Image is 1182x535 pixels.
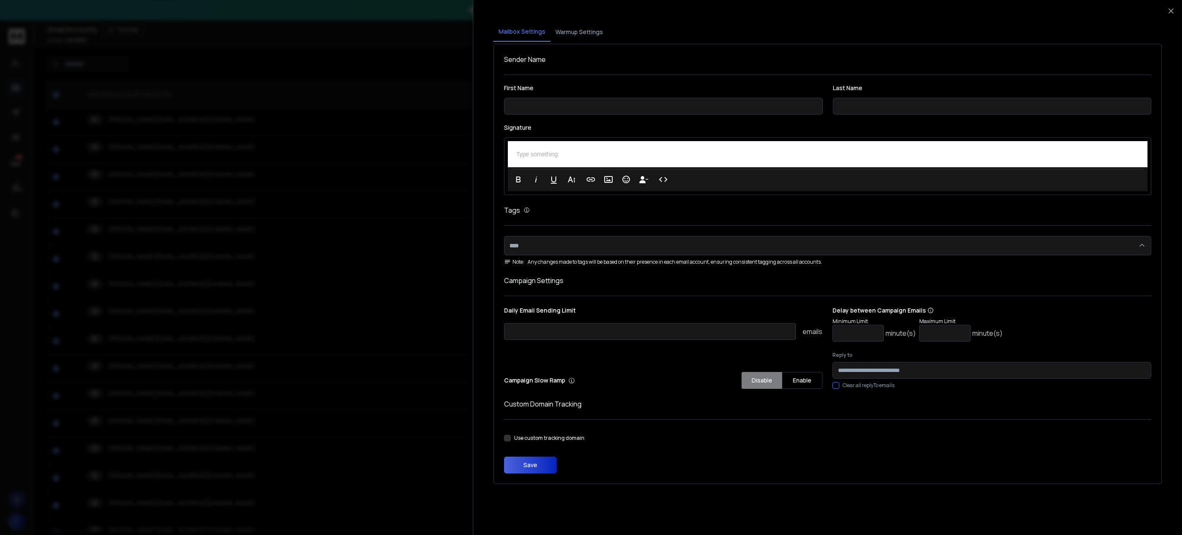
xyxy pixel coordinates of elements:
button: Italic (⌘I) [528,171,544,188]
p: Daily Email Sending Limit [504,306,823,318]
button: Emoticons [618,171,634,188]
h1: Campaign Settings [504,276,1151,286]
button: Save [504,457,557,473]
h1: Custom Domain Tracking [504,399,1151,409]
p: emails [803,326,822,337]
p: Campaign Slow Ramp [504,376,575,385]
p: Delay between Campaign Emails [832,306,1003,315]
button: Insert Unsubscribe Link [636,171,652,188]
button: More Text [563,171,579,188]
button: Insert Link (⌘K) [583,171,599,188]
button: Code View [655,171,671,188]
p: Minimum Limit [832,318,916,325]
label: Signature [504,125,1151,131]
label: Clear all replyTo emails [843,382,894,389]
p: Maximum Limit [919,318,1003,325]
p: minute(s) [886,328,916,338]
button: Disable [742,372,782,389]
button: Underline (⌘U) [546,171,562,188]
label: Reply to [832,352,1151,358]
button: Enable [782,372,822,389]
button: Warmup Settings [550,23,608,41]
h1: Sender Name [504,54,1151,64]
label: First Name [504,85,823,91]
div: Any changes made to tags will be based on their presence in each email account, ensuring consiste... [504,259,1151,265]
label: Use custom tracking domain [514,435,584,441]
button: Mailbox Settings [494,22,550,42]
button: Insert Image (⌘P) [600,171,616,188]
button: Bold (⌘B) [510,171,526,188]
h1: Tags [504,205,520,215]
label: Last Name [832,85,1151,91]
p: minute(s) [972,328,1003,338]
span: Note: [504,259,524,265]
